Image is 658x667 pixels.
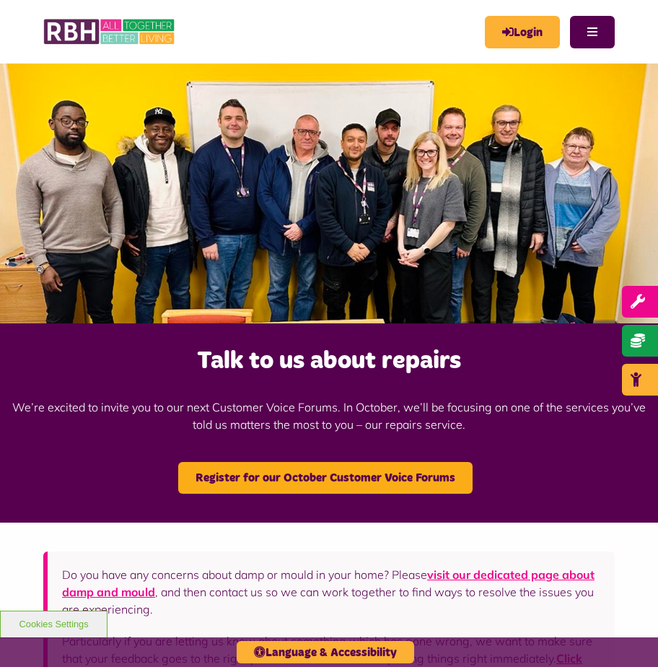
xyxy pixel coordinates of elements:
button: Navigation [570,16,615,48]
p: We’re excited to invite you to our next Customer Voice Forums. In October, we’ll be focusing on o... [7,377,651,455]
img: RBH [43,14,177,49]
iframe: Netcall Web Assistant for live chat [593,602,658,667]
button: Language & Accessibility [237,641,414,663]
h2: Talk to us about repairs [7,345,651,377]
p: Do you have any concerns about damp or mould in your home? Please , and then contact us so we can... [62,566,600,618]
a: MyRBH [485,16,560,48]
a: Register for our October Customer Voice Forums [178,462,473,494]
